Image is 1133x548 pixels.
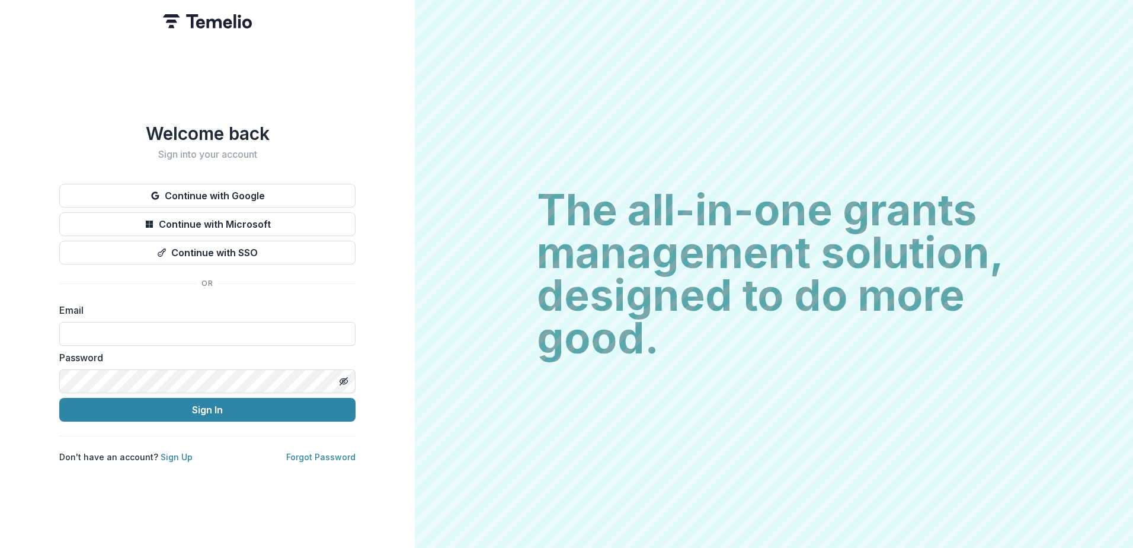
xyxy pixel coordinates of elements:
h1: Welcome back [59,123,356,144]
button: Continue with SSO [59,241,356,265]
label: Password [59,351,348,365]
img: Temelio [163,14,252,28]
p: Don't have an account? [59,451,193,463]
a: Forgot Password [286,452,356,462]
button: Continue with Microsoft [59,212,356,236]
button: Sign In [59,398,356,422]
h2: Sign into your account [59,149,356,160]
a: Sign Up [161,452,193,462]
button: Continue with Google [59,184,356,208]
button: Toggle password visibility [334,372,353,391]
label: Email [59,303,348,317]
